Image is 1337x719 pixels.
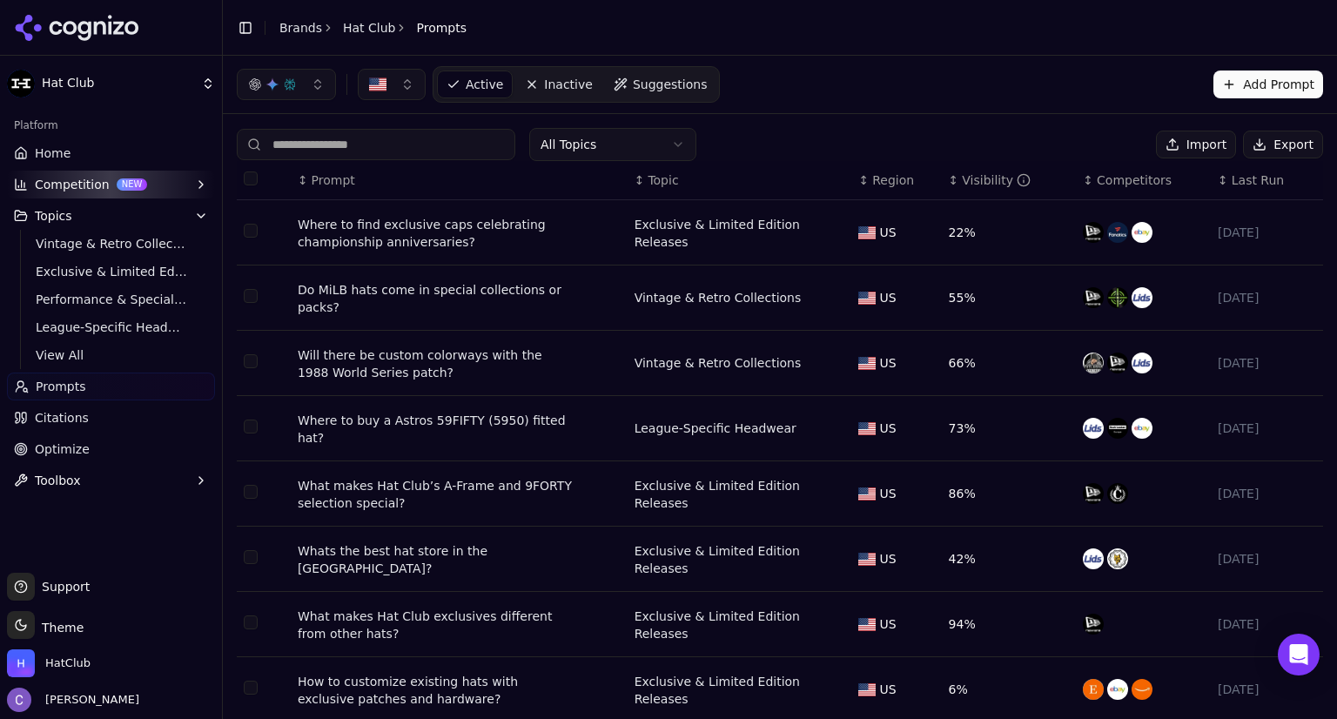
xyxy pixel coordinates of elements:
[7,688,139,712] button: Open user button
[1132,222,1152,243] img: ebay
[1083,222,1104,243] img: new era
[298,171,621,189] div: ↕Prompt
[605,71,716,98] a: Suggestions
[1097,171,1172,189] span: Competitors
[949,485,1070,502] div: 86%
[1083,353,1104,373] img: exclusive fitted
[1107,222,1128,243] img: fanatics
[35,440,90,458] span: Optimize
[879,354,896,372] span: US
[1083,287,1104,308] img: new era
[858,171,934,189] div: ↕Region
[1218,615,1316,633] div: [DATE]
[244,550,258,564] button: Select row 6
[35,176,110,193] span: Competition
[1218,550,1316,568] div: [DATE]
[7,171,215,198] button: CompetitionNEW
[45,655,91,671] span: HatClub
[1083,483,1104,504] img: new era
[635,673,845,708] a: Exclusive & Limited Edition Releases
[1076,161,1211,200] th: Competitors
[1083,171,1204,189] div: ↕Competitors
[1107,418,1128,439] img: foot locker
[244,485,258,499] button: Select row 5
[416,19,467,37] span: Prompts
[1232,171,1284,189] span: Last Run
[36,378,86,395] span: Prompts
[7,688,31,712] img: Chris Hayes
[1107,353,1128,373] img: new era
[858,553,876,566] img: US flag
[635,542,845,577] a: Exclusive & Limited Edition Releases
[244,224,258,238] button: Select row 1
[1156,131,1236,158] button: Import
[369,76,386,93] img: US
[1278,634,1320,675] div: Open Intercom Messenger
[291,161,628,200] th: Prompt
[633,76,708,93] span: Suggestions
[35,207,72,225] span: Topics
[858,683,876,696] img: US flag
[298,281,576,316] a: Do MiLB hats come in special collections or packs?
[466,76,503,93] span: Active
[879,681,896,698] span: US
[635,420,796,437] a: League-Specific Headwear
[7,111,215,139] div: Platform
[1132,418,1152,439] img: ebay
[298,346,576,381] a: Will there be custom colorways with the 1988 World Series patch?
[29,343,194,367] a: View All
[635,289,802,306] a: Vintage & Retro Collections
[7,649,35,677] img: HatClub
[36,346,187,364] span: View All
[635,477,845,512] a: Exclusive & Limited Edition Releases
[298,673,576,708] a: How to customize existing hats with exclusive patches and hardware?
[1211,161,1323,200] th: Last Run
[879,485,896,502] span: US
[29,232,194,256] a: Vintage & Retro Collections
[635,171,845,189] div: ↕Topic
[949,224,1070,241] div: 22%
[1218,354,1316,372] div: [DATE]
[949,615,1070,633] div: 94%
[1218,224,1316,241] div: [DATE]
[544,76,593,93] span: Inactive
[244,420,258,433] button: Select row 4
[7,404,215,432] a: Citations
[962,171,1031,189] div: Visibility
[35,472,81,489] span: Toolbox
[1107,548,1128,569] img: myfitteds
[1218,420,1316,437] div: [DATE]
[244,615,258,629] button: Select row 7
[1213,71,1323,98] button: Add Prompt
[1107,679,1128,700] img: ebay
[29,315,194,339] a: League-Specific Headwear
[1083,418,1104,439] img: lids
[298,608,576,642] a: What makes Hat Club exclusives different from other hats?
[949,171,1070,189] div: ↕Visibility
[858,487,876,501] img: US flag
[1083,614,1104,635] img: new era
[36,291,187,308] span: Performance & Specialty Headwear
[7,70,35,97] img: Hat Club
[312,171,355,189] span: Prompt
[244,354,258,368] button: Select row 3
[298,542,576,577] a: Whats the best hat store in the [GEOGRAPHIC_DATA]?
[942,161,1077,200] th: brandMentionRate
[949,420,1070,437] div: 73%
[279,19,467,37] nav: breadcrumb
[42,76,194,91] span: Hat Club
[635,608,845,642] div: Exclusive & Limited Edition Releases
[298,216,576,251] div: Where to find exclusive caps celebrating championship anniversaries?
[1083,679,1104,700] img: etsy
[298,412,576,447] a: Where to buy a Astros 59FIFTY (5950) fitted hat?
[1218,485,1316,502] div: [DATE]
[879,420,896,437] span: US
[1132,353,1152,373] img: lids
[858,226,876,239] img: US flag
[635,354,802,372] div: Vintage & Retro Collections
